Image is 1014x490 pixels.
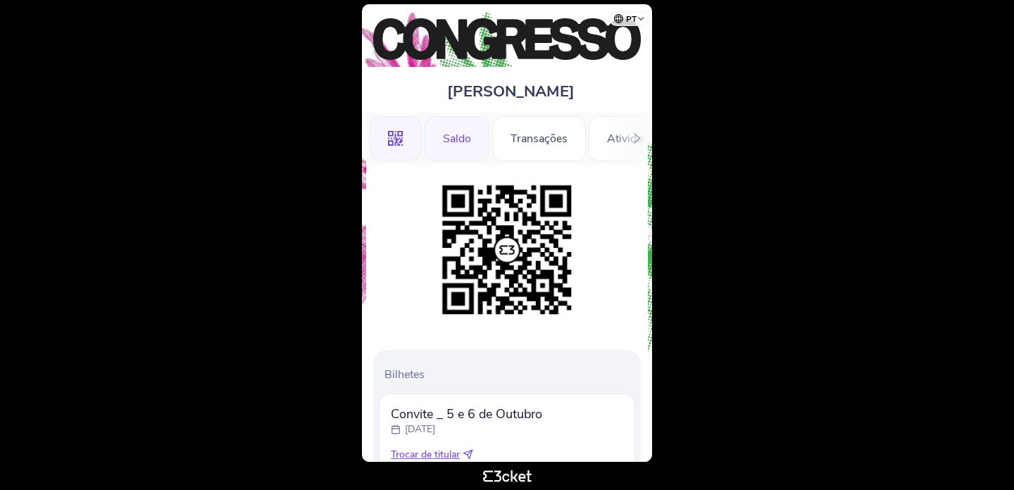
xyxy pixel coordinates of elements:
[391,448,460,462] span: Trocar de titular
[391,406,542,422] span: Convite _ 5 e 6 de Outubro
[425,116,489,161] div: Saldo
[492,116,586,161] div: Transações
[589,116,678,161] div: Atividades
[384,367,635,382] p: Bilhetes
[405,422,435,436] p: [DATE]
[589,130,678,145] a: Atividades
[435,178,579,322] img: 5f1ab8e1c8c74029b99ce7aab9cfcec9.png
[492,130,586,145] a: Transações
[373,18,641,60] img: Congresso de Cozinha
[447,81,575,102] span: [PERSON_NAME]
[425,130,489,145] a: Saldo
